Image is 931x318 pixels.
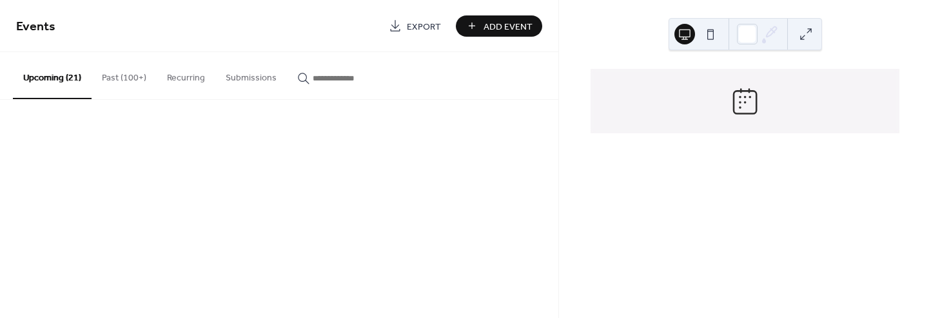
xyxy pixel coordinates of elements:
button: Submissions [215,52,287,98]
span: Export [407,20,441,33]
span: Add Event [484,20,533,33]
a: Export [379,15,451,37]
button: Upcoming (21) [13,52,92,99]
button: Past (100+) [92,52,157,98]
span: Events [16,14,55,39]
button: Add Event [456,15,542,37]
button: Recurring [157,52,215,98]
